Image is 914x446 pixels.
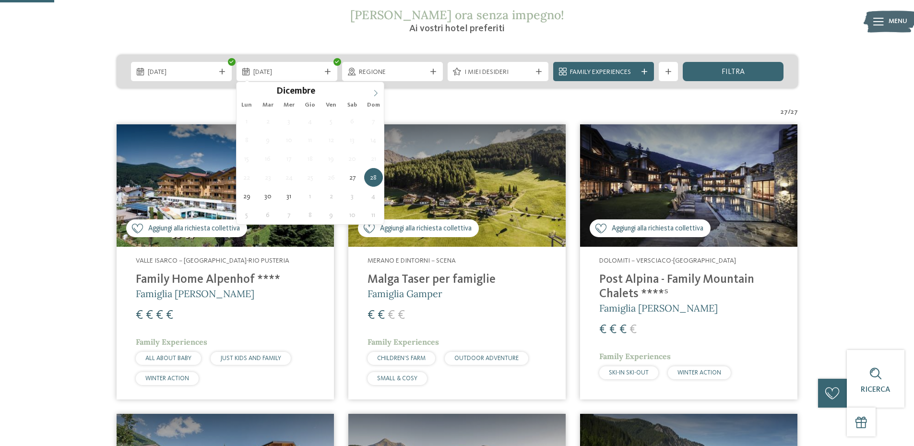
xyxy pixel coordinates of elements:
[368,288,442,300] span: Famiglia Gamper
[580,124,797,399] a: Cercate un hotel per famiglie? Qui troverete solo i migliori! Aggiungi alla richiesta collettiva ...
[722,68,745,76] span: filtra
[368,257,456,264] span: Merano e dintorni – Scena
[145,355,191,362] span: ALL ABOUT BABY
[464,68,532,77] span: I miei desideri
[136,257,289,264] span: Valle Isarco – [GEOGRAPHIC_DATA]-Rio Pusteria
[322,168,341,187] span: Dicembre 26, 2025
[237,131,256,149] span: Dicembre 8, 2025
[280,168,298,187] span: Dicembre 24, 2025
[322,149,341,168] span: Dicembre 19, 2025
[343,187,362,205] span: Gennaio 3, 2026
[619,324,627,336] span: €
[259,205,277,224] span: Gennaio 6, 2026
[299,102,320,108] span: Gio
[388,309,395,322] span: €
[322,187,341,205] span: Gennaio 2, 2026
[117,124,334,399] a: Cercate un hotel per famiglie? Qui troverete solo i migliori! Aggiungi alla richiesta collettiva ...
[788,108,791,117] span: /
[237,205,256,224] span: Gennaio 5, 2026
[368,273,546,287] h4: Malga Taser per famiglie
[348,124,566,247] img: Cercate un hotel per famiglie? Qui troverete solo i migliori!
[301,205,320,224] span: Gennaio 8, 2026
[398,309,405,322] span: €
[145,375,189,382] span: WINTER ACTION
[237,149,256,168] span: Dicembre 15, 2025
[378,309,385,322] span: €
[276,87,315,96] span: Dicembre
[322,131,341,149] span: Dicembre 12, 2025
[220,355,281,362] span: JUST KIDS AND FAMILY
[409,24,505,34] span: Ai vostri hotel preferiti
[117,124,334,247] img: Family Home Alpenhof ****
[348,124,566,399] a: Cercate un hotel per famiglie? Qui troverete solo i migliori! Aggiungi alla richiesta collettiva ...
[237,102,258,108] span: Lun
[368,337,439,347] span: Family Experiences
[580,124,797,247] img: Post Alpina - Family Mountain Chalets ****ˢ
[280,112,298,131] span: Dicembre 3, 2025
[237,112,256,131] span: Dicembre 1, 2025
[359,68,426,77] span: Regione
[280,205,298,224] span: Gennaio 7, 2026
[343,112,362,131] span: Dicembre 6, 2025
[599,351,671,361] span: Family Experiences
[301,112,320,131] span: Dicembre 4, 2025
[599,302,718,314] span: Famiglia [PERSON_NAME]
[257,102,278,108] span: Mar
[364,187,383,205] span: Gennaio 4, 2026
[237,187,256,205] span: Dicembre 29, 2025
[301,187,320,205] span: Gennaio 1, 2026
[136,337,207,347] span: Family Experiences
[629,324,637,336] span: €
[320,102,342,108] span: Ven
[364,149,383,168] span: Dicembre 21, 2025
[599,257,736,264] span: Dolomiti – Versciaco-[GEOGRAPHIC_DATA]
[377,375,417,382] span: SMALL & COSY
[343,131,362,149] span: Dicembre 13, 2025
[259,168,277,187] span: Dicembre 23, 2025
[677,370,721,376] span: WINTER ACTION
[454,355,519,362] span: OUTDOOR ADVENTURE
[301,149,320,168] span: Dicembre 18, 2025
[343,205,362,224] span: Gennaio 10, 2026
[599,324,606,336] span: €
[148,68,215,77] span: [DATE]
[364,205,383,224] span: Gennaio 11, 2026
[322,112,341,131] span: Dicembre 5, 2025
[136,273,315,287] h4: Family Home Alpenhof ****
[301,168,320,187] span: Dicembre 25, 2025
[377,355,426,362] span: CHILDREN’S FARM
[259,149,277,168] span: Dicembre 16, 2025
[301,131,320,149] span: Dicembre 11, 2025
[315,86,347,96] input: Year
[363,102,384,108] span: Dom
[136,288,254,300] span: Famiglia [PERSON_NAME]
[609,324,617,336] span: €
[570,68,637,77] span: Family Experiences
[259,131,277,149] span: Dicembre 9, 2025
[146,309,153,322] span: €
[364,168,383,187] span: Dicembre 28, 2025
[280,131,298,149] span: Dicembre 10, 2025
[861,386,890,394] span: Ricerca
[343,149,362,168] span: Dicembre 20, 2025
[322,205,341,224] span: Gennaio 9, 2026
[259,187,277,205] span: Dicembre 30, 2025
[253,68,320,77] span: [DATE]
[280,187,298,205] span: Dicembre 31, 2025
[364,131,383,149] span: Dicembre 14, 2025
[156,309,163,322] span: €
[380,224,472,234] span: Aggiungi alla richiesta collettiva
[364,112,383,131] span: Dicembre 7, 2025
[136,309,143,322] span: €
[166,309,173,322] span: €
[342,102,363,108] span: Sab
[599,273,778,301] h4: Post Alpina - Family Mountain Chalets ****ˢ
[278,102,299,108] span: Mer
[259,112,277,131] span: Dicembre 2, 2025
[350,7,564,23] span: [PERSON_NAME] ora senza impegno!
[612,224,703,234] span: Aggiungi alla richiesta collettiva
[280,149,298,168] span: Dicembre 17, 2025
[148,224,240,234] span: Aggiungi alla richiesta collettiva
[368,309,375,322] span: €
[791,108,798,117] span: 27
